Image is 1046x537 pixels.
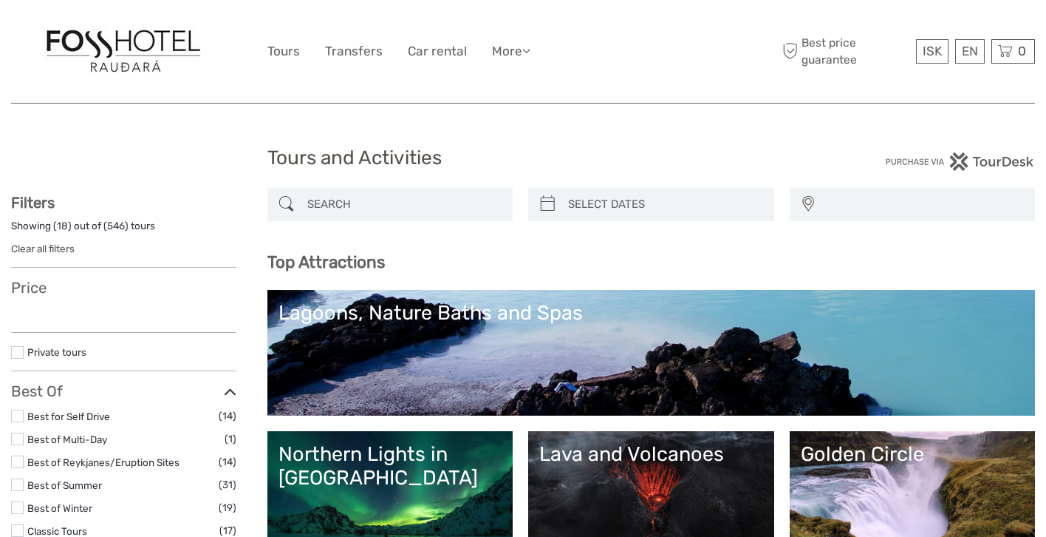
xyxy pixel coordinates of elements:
[267,146,779,170] h1: Tours and Activities
[27,433,107,445] a: Best of Multi-Day
[42,26,205,77] img: 1559-95cbafc2-de5e-4f3b-9b0d-0fc3a3bc0dff_logo_big.jpg
[57,219,68,233] label: 18
[27,502,92,514] a: Best of Winter
[219,408,236,425] span: (14)
[301,192,506,217] input: SEARCH
[539,442,763,466] div: Lava and Volcanoes
[562,192,767,217] input: SELECT DATES
[219,476,236,493] span: (31)
[278,301,1025,325] div: Lagoons, Nature Baths and Spas
[11,194,55,212] strong: Filters
[107,219,125,233] label: 546
[27,346,86,358] a: Private tours
[278,301,1025,405] a: Lagoons, Nature Baths and Spas
[11,243,75,254] a: Clear all filters
[267,41,300,62] a: Tours
[1016,44,1028,58] span: 0
[219,453,236,470] span: (14)
[325,41,383,62] a: Transfers
[779,35,913,67] span: Best price guarantee
[885,152,1035,171] img: PurchaseViaTourDesk.png
[923,44,942,58] span: ISK
[225,430,236,447] span: (1)
[11,382,236,400] h3: Best Of
[801,442,1025,466] div: Golden Circle
[11,279,236,297] h3: Price
[492,41,530,62] a: More
[955,39,985,64] div: EN
[278,442,502,490] div: Northern Lights in [GEOGRAPHIC_DATA]
[27,479,102,491] a: Best of Summer
[11,219,236,242] div: Showing ( ) out of ( ) tours
[267,252,385,272] b: Top Attractions
[219,499,236,516] span: (19)
[27,456,180,468] a: Best of Reykjanes/Eruption Sites
[408,41,467,62] a: Car rental
[27,411,110,422] a: Best for Self Drive
[27,525,87,537] a: Classic Tours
